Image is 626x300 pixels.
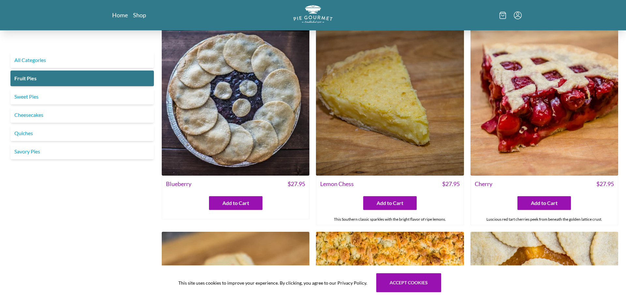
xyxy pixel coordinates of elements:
[293,5,333,23] img: logo
[10,125,154,141] a: Quiches
[162,28,309,176] img: Blueberry
[316,28,464,176] img: Lemon Chess
[470,28,618,176] img: Cherry
[222,199,249,207] span: Add to Cart
[10,144,154,159] a: Savory Pies
[377,199,403,207] span: Add to Cart
[442,180,460,188] span: $ 27.95
[10,107,154,123] a: Cheesecakes
[166,180,191,188] span: Blueberry
[10,52,154,68] a: All Categories
[10,89,154,104] a: Sweet Pies
[209,196,262,210] button: Add to Cart
[471,214,618,225] div: Luscious red tart cherries peek from beneath the golden lattice crust.
[112,11,128,19] a: Home
[475,180,492,188] span: Cherry
[514,11,522,19] button: Menu
[363,196,417,210] button: Add to Cart
[376,273,441,292] button: Accept cookies
[531,199,558,207] span: Add to Cart
[10,71,154,86] a: Fruit Pies
[596,180,614,188] span: $ 27.95
[288,180,305,188] span: $ 27.95
[133,11,146,19] a: Shop
[316,214,463,225] div: This Southern classic sparkles with the bright flavor of ripe lemons.
[320,180,354,188] span: Lemon Chess
[517,196,571,210] button: Add to Cart
[178,279,367,286] span: This site uses cookies to improve your experience. By clicking, you agree to our Privacy Policy.
[293,5,333,25] a: Logo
